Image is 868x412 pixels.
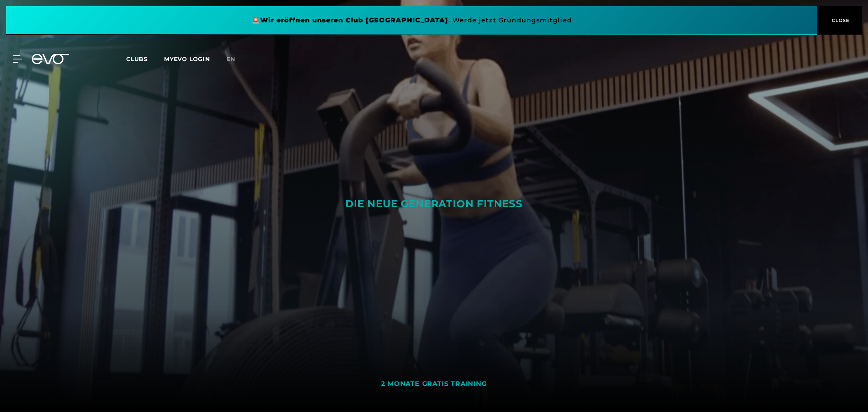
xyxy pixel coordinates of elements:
[830,17,850,24] span: CLOSE
[164,55,210,63] a: MYEVO LOGIN
[226,55,235,63] span: en
[381,380,487,388] div: 2 MONATE GRATIS TRAINING
[817,6,862,35] button: CLOSE
[226,55,245,64] a: en
[294,197,574,210] div: DIE NEUE GENERATION FITNESS
[126,55,164,63] a: Clubs
[126,55,148,63] span: Clubs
